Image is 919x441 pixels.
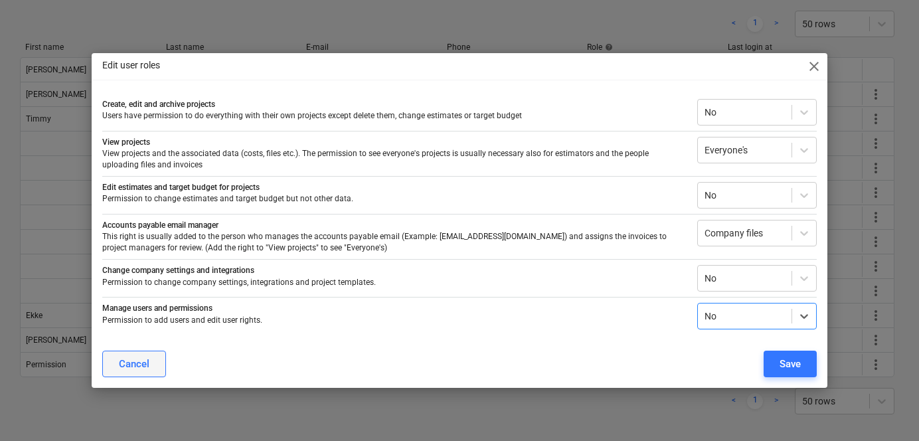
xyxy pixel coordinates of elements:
p: Users have permission to do everything with their own projects except delete them, change estimat... [102,110,686,122]
p: Accounts payable email manager [102,220,686,231]
button: Save [764,351,817,377]
p: Edit user roles [102,58,160,72]
div: Cancel [119,355,149,373]
div: Save [780,355,801,373]
button: Cancel [102,351,166,377]
p: Permission to change company settings, integrations and project templates. [102,277,686,288]
iframe: Chat Widget [853,377,919,441]
p: Permission to change estimates and target budget but not other data. [102,193,686,205]
p: Permission to add users and edit user rights. [102,315,686,326]
p: View projects and the associated data (costs, files etc.). The permission to see everyone's proje... [102,148,686,171]
p: Create, edit and archive projects [102,99,686,110]
span: close [806,58,822,74]
p: Change company settings and integrations [102,265,686,276]
p: View projects [102,137,686,148]
p: This right is usually added to the person who manages the accounts payable email (Example: [EMAIL... [102,231,686,254]
p: Edit estimates and target budget for projects [102,182,686,193]
p: Manage users and permissions [102,303,686,314]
